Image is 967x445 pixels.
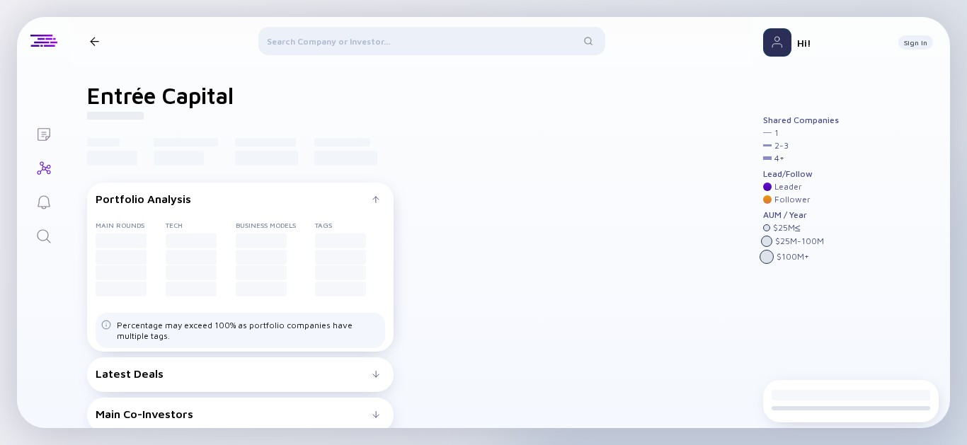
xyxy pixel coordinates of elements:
div: Business Models [236,221,315,229]
div: 2 - 3 [774,141,789,151]
img: Tags Dislacimer info icon [101,320,111,330]
a: Search [17,218,70,252]
img: graph-loading.svg [450,115,711,342]
div: Percentage may exceed 100% as portfolio companies have multiple tags. [117,320,379,341]
div: Hi! [797,37,887,49]
a: Lists [17,116,70,150]
div: $ 25M [773,223,801,233]
div: Shared Companies [763,115,839,125]
div: Leader [774,182,802,192]
div: $ 100M + [777,252,809,262]
div: Main rounds [96,221,166,229]
a: Investor Map [17,150,70,184]
div: 4 + [774,154,784,163]
button: Sign In [898,35,933,50]
div: Follower [774,195,811,204]
div: 1 [774,128,779,138]
h1: Entrée Capital [87,82,234,109]
div: Tags [315,221,385,229]
div: ≤ [795,223,801,233]
div: Portfolio Analysis [96,192,372,205]
div: Main Co-Investors [96,408,372,420]
div: $ 25M - 100M [775,236,824,246]
img: Profile Picture [763,28,791,57]
a: Reminders [17,184,70,218]
div: AUM / Year [763,210,839,220]
div: Tech [166,221,236,229]
div: Latest Deals [96,367,372,380]
div: Lead/Follow [763,169,839,179]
